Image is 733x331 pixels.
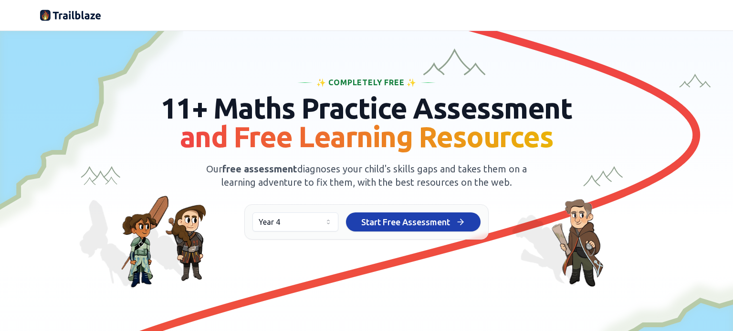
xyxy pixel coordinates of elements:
[161,92,573,152] span: 11+ Maths Practice Assessment
[40,8,101,23] img: Trailblaze
[316,77,417,88] span: ✨ Completely Free ✨
[346,212,481,231] button: Start Free Assessment
[361,215,450,229] span: Start Free Assessment
[222,163,297,174] span: free assessment
[180,120,554,152] span: and Free Learning Resources
[206,163,527,188] span: Our diagnoses your child's skills gaps and takes them on a learning adventure to fix them, with t...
